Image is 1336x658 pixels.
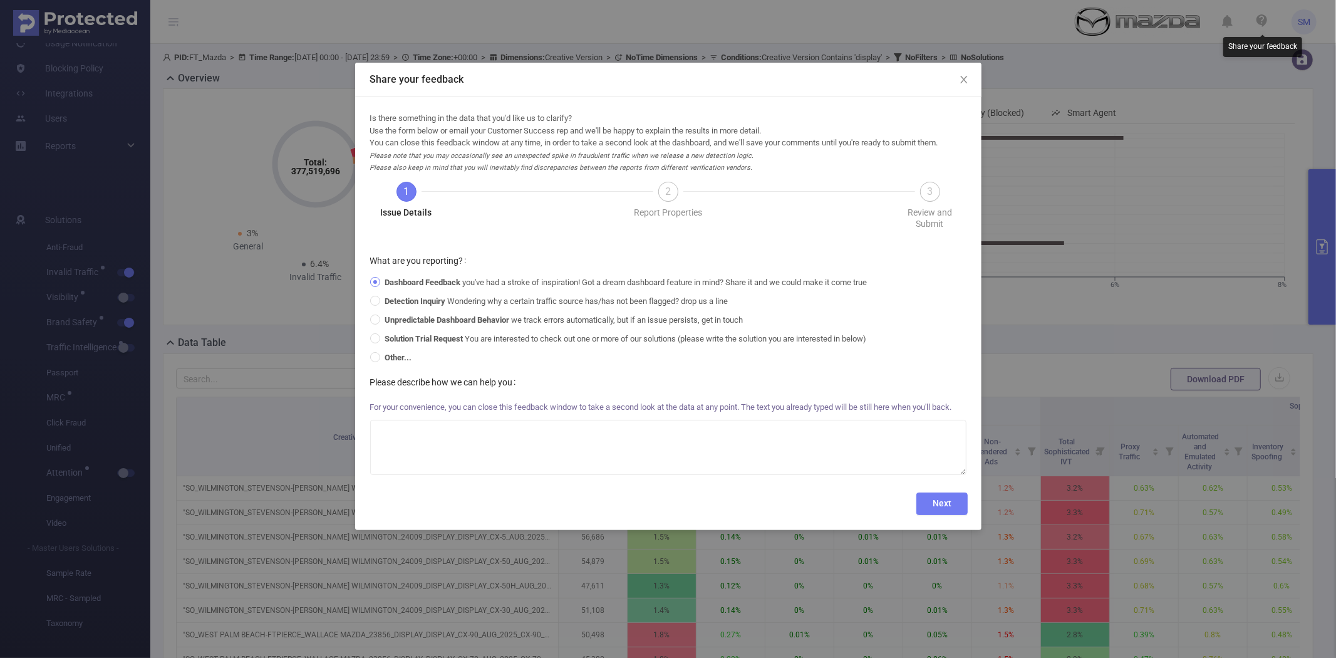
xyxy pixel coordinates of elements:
[959,75,969,85] i: icon: close
[634,207,702,218] div: Report Properties
[370,112,966,174] div: Is there something in the data that you'd like us to clarify? Use the form below or email your Cu...
[665,185,671,197] span: 2
[385,353,412,362] b: Other...
[380,334,872,343] span: You are interested to check out one or more of our solutions (please write the solution you are i...
[370,152,754,172] i: Please note that you may occasionally see an unexpected spike in fraudulent traffic when we relea...
[894,207,966,229] div: Review and Submit
[385,334,463,343] b: Solution Trial Request
[385,315,510,325] b: Unpredictable Dashboard Behavior
[403,185,409,197] span: 1
[385,296,446,306] b: Detection Inquiry
[380,296,733,306] span: Wondering why a certain traffic source has/has not been flagged? drop us a line
[370,256,472,266] label: What are you reporting?
[380,278,873,287] span: you've had a stroke of inspiration! Got a dream dashboard feature in mind? Share it and we could ...
[381,207,432,218] div: Issue Details
[927,185,933,197] span: 3
[370,73,966,86] div: Share your feedback
[916,493,968,515] button: Next
[370,395,966,420] p: For your convenience, you can close this feedback window to take a second look at the data at any...
[385,278,461,287] b: Dashboard Feedback
[1223,37,1302,57] div: Share your feedback
[380,315,748,325] span: we track errors automatically, but if an issue persists, get in touch
[370,377,521,387] label: Please describe how we can help you
[946,63,981,98] button: Close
